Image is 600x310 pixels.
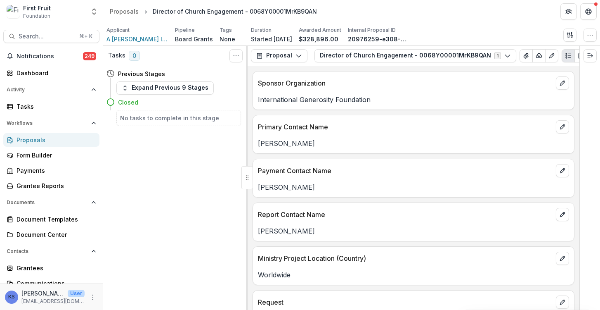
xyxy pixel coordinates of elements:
button: More [88,292,98,302]
button: Open Documents [3,196,99,209]
a: Grantee Reports [3,179,99,193]
p: Started [DATE] [251,35,292,43]
span: Workflows [7,120,88,126]
p: International Generosity Foundation [258,95,569,105]
h4: Previous Stages [118,69,165,78]
button: edit [556,120,569,134]
h5: No tasks to complete in this stage [120,114,237,122]
button: Get Help [580,3,597,20]
span: Documents [7,200,88,205]
div: Payments [17,166,93,175]
div: Tasks [17,102,93,111]
a: Tasks [3,100,99,113]
nav: breadcrumb [106,5,320,17]
p: Request [258,297,553,307]
p: Payment Contact Name [258,166,553,176]
span: Notifications [17,53,83,60]
a: Proposals [3,133,99,147]
h3: Tasks [108,52,125,59]
span: Foundation [23,12,50,20]
a: Document Templates [3,212,99,226]
button: Open Workflows [3,117,99,130]
button: Notifications249 [3,50,99,63]
button: Expand right [583,49,597,62]
span: Contacts [7,248,88,254]
p: [PERSON_NAME] [21,289,64,298]
p: Tags [220,26,232,34]
div: Grantees [17,264,93,272]
button: edit [556,296,569,309]
a: Communications [3,277,99,290]
p: User [68,290,85,297]
p: [PERSON_NAME] [258,226,569,236]
div: Director of Church Engagement - 0068Y00001MrKB9QAN [153,7,317,16]
p: [EMAIL_ADDRESS][DOMAIN_NAME] [21,298,85,305]
a: Document Center [3,228,99,241]
button: Proposal [251,49,307,62]
a: Dashboard [3,66,99,80]
div: First Fruit [23,4,51,12]
button: Director of Church Engagement - 0068Y00001MrKB9QAN1 [314,49,516,62]
button: edit [556,208,569,221]
a: A [PERSON_NAME] International [106,35,168,43]
p: Applicant [106,26,130,34]
div: Form Builder [17,151,93,160]
p: Awarded Amount [299,26,341,34]
p: Ministry Project Location (Country) [258,253,553,263]
button: PDF view [574,49,588,62]
div: Document Center [17,230,93,239]
button: View Attached Files [520,49,533,62]
p: Report Contact Name [258,210,553,219]
div: Grantee Reports [17,181,93,190]
p: Primary Contact Name [258,122,553,132]
a: Payments [3,164,99,177]
p: Worldwide [258,270,569,280]
button: edit [556,76,569,90]
button: edit [556,252,569,265]
h4: Closed [118,98,138,107]
a: Form Builder [3,148,99,162]
button: Plaintext view [562,49,575,62]
button: Toggle View Cancelled Tasks [229,49,243,62]
a: Grantees [3,261,99,275]
div: Kelsie Salarda [8,294,15,300]
div: Communications [17,279,93,288]
p: Sponsor Organization [258,78,553,88]
img: First Fruit [7,5,20,18]
span: Activity [7,87,88,93]
a: Proposals [106,5,142,17]
button: Open Activity [3,83,99,96]
p: $328,896.00 [299,35,338,43]
span: 249 [83,52,96,60]
button: edit [556,164,569,177]
button: Open Contacts [3,245,99,258]
p: Duration [251,26,272,34]
div: Dashboard [17,69,93,77]
p: 20976259-e308-44fb-89aa-06015132cd97 [348,35,410,43]
div: Proposals [110,7,139,16]
button: Edit as form [545,49,558,62]
p: Pipeline [175,26,195,34]
button: Open entity switcher [88,3,100,20]
span: 0 [129,51,140,61]
button: Partners [560,3,577,20]
div: Document Templates [17,215,93,224]
p: [PERSON_NAME] [258,138,569,148]
p: Internal Proposal ID [348,26,396,34]
div: Proposals [17,136,93,144]
button: Expand Previous 9 Stages [116,81,214,95]
span: Search... [19,33,74,40]
p: Board Grants [175,35,213,43]
button: Search... [3,30,99,43]
p: [PERSON_NAME] [258,182,569,192]
p: None [220,35,235,43]
div: ⌘ + K [78,32,94,41]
